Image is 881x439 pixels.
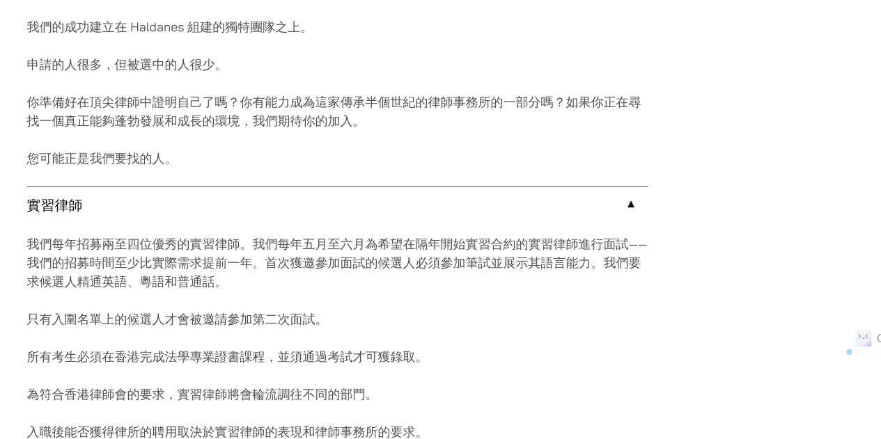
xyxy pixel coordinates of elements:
font: 我們的成功建立在 Haldanes 組建的獨特團隊之上。 [27,19,313,35]
font: 您可能正是我們要找的人。 [27,150,178,166]
font: 只有入圍名單上的候選人才會被邀請參加第二次面試。 [27,311,328,327]
font: 為符合香港律師會的要求，實習律師將會輪流調往不同的部門。 [27,386,378,402]
font: 你準備好在頂尖律師中證明自己了嗎？你有能力成為這家傳承半個世紀的律師事務所的一部分嗎？如果你正在尋找一個真正能夠蓬勃發展和成長的環境，我們期待你的加入。 [27,94,641,129]
font: 所有考生必須在香港完成法學專業證書課程，並須通過考試才可獲錄取。 [27,349,428,365]
font: 申請的人很多，但被選中的人很少。 [27,56,228,72]
font: 我們每年招募兩至四位優秀的實習律師。我們每年五月至六月為希望在隔年開始實習合約的實習律師進行面試——我們的招募時間至少比實際需求提前一年。首次獲邀參加面試的候選人必須參加筆試並展示其語言能力。我... [27,236,648,289]
a: 實習律師 [27,187,648,223]
font: 實習律師 [27,196,83,214]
